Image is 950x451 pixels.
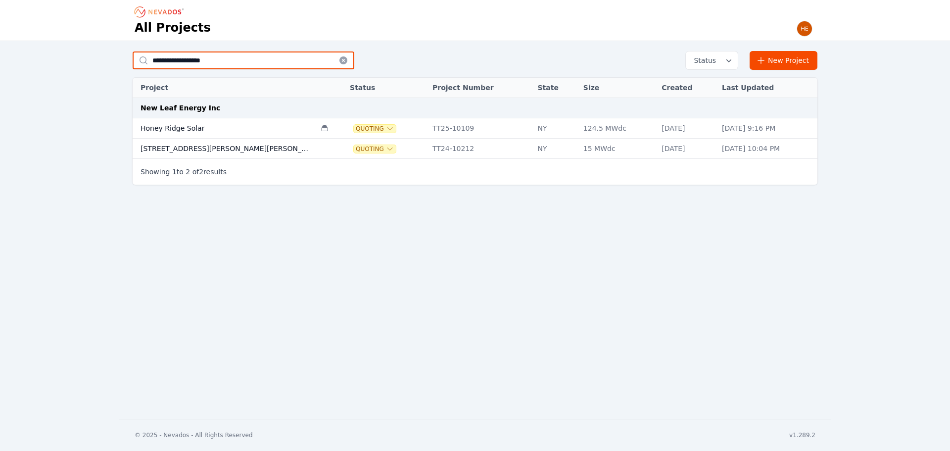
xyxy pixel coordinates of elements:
[133,118,817,139] tr: Honey Ridge SolarQuotingTT25-10109NY124.5 MWdc[DATE][DATE] 9:16 PM
[141,167,227,177] p: Showing to of results
[578,118,657,139] td: 124.5 MWdc
[354,125,396,133] button: Quoting
[345,78,427,98] th: Status
[789,431,815,439] div: v1.289.2
[657,78,717,98] th: Created
[657,139,717,159] td: [DATE]
[533,139,578,159] td: NY
[186,168,190,176] span: 2
[717,139,817,159] td: [DATE] 10:04 PM
[135,20,211,36] h1: All Projects
[133,118,316,139] td: Honey Ridge Solar
[133,139,817,159] tr: [STREET_ADDRESS][PERSON_NAME][PERSON_NAME]QuotingTT24-10212NY15 MWdc[DATE][DATE] 10:04 PM
[690,55,716,65] span: Status
[657,118,717,139] td: [DATE]
[133,98,817,118] td: New Leaf Energy Inc
[797,21,812,37] img: Henar Luque
[578,139,657,159] td: 15 MWdc
[717,78,817,98] th: Last Updated
[427,78,533,98] th: Project Number
[533,78,578,98] th: State
[717,118,817,139] td: [DATE] 9:16 PM
[133,78,316,98] th: Project
[427,118,533,139] td: TT25-10109
[686,51,738,69] button: Status
[135,431,253,439] div: © 2025 - Nevados - All Rights Reserved
[354,145,396,153] button: Quoting
[533,118,578,139] td: NY
[133,139,316,159] td: [STREET_ADDRESS][PERSON_NAME][PERSON_NAME]
[135,4,187,20] nav: Breadcrumb
[199,168,203,176] span: 2
[578,78,657,98] th: Size
[172,168,177,176] span: 1
[427,139,533,159] td: TT24-10212
[750,51,817,70] a: New Project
